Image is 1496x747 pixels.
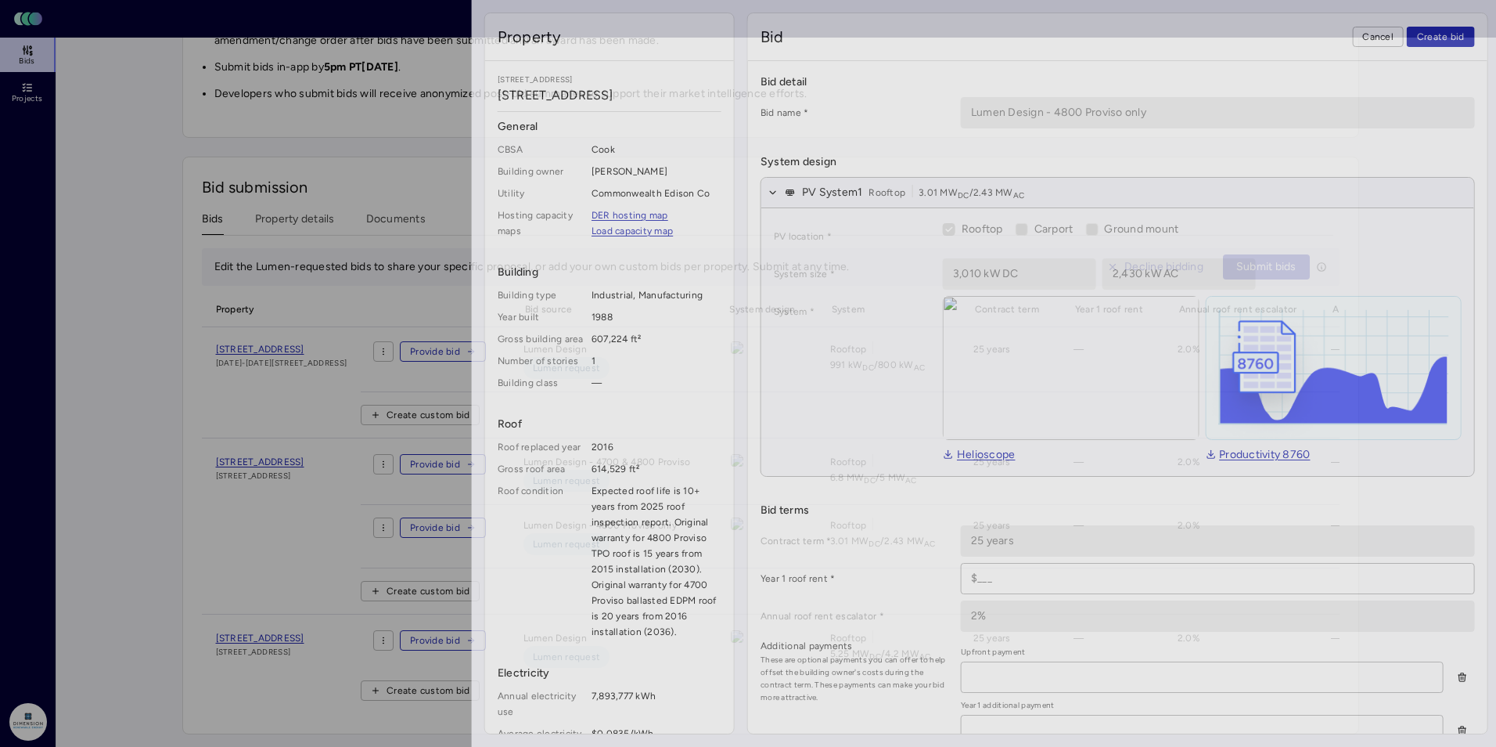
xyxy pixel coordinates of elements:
button: Cancel [1352,27,1404,47]
span: Gross building area [498,331,585,347]
span: Roof [498,416,721,433]
span: [PERSON_NAME] [592,164,721,179]
span: Rooftop [962,222,1003,236]
span: Cancel [1362,29,1394,45]
button: PV System1Rooftop3.01 MWDC/2.43 MWAC [761,178,1473,208]
span: Commonwealth Edison Co [592,186,721,201]
span: General [498,118,721,135]
span: 1 [592,353,721,369]
a: Productivity 8760 [1205,446,1310,464]
label: System * [774,304,930,319]
input: $___ [962,564,1473,594]
span: 2016 [592,439,721,455]
span: 3.01 MW / 2.43 MW [919,185,1024,200]
span: Electricity [498,665,721,682]
span: [STREET_ADDRESS] [498,74,721,86]
span: Annual electricity use [498,688,585,720]
a: Helioscope [943,446,1016,464]
span: Utility [498,186,585,201]
span: These are optional payments you can offer to help offset the building owner's costs during the co... [761,654,948,704]
button: Create bid [1407,27,1475,47]
span: Building [498,264,721,281]
span: Building type [498,287,585,303]
span: Gross roof area [498,461,585,477]
span: Number of stories [498,353,585,369]
a: Load capacity map [592,223,673,239]
span: System design [761,153,1474,171]
label: PV location * [774,229,930,244]
label: Bid name * [761,105,948,121]
span: 607,224 ft² [592,331,721,347]
sub: DC [958,190,969,200]
span: — [592,375,721,391]
input: __ years [962,526,1473,556]
span: Year 1 additional payment [961,699,1443,712]
span: Bid terms [761,502,1474,519]
span: 614,529 ft² [592,461,721,477]
label: Year 1 roof rent * [761,571,948,586]
img: helioscope-8760-1D3KBreE.png [1206,297,1460,439]
span: Cook [592,142,721,157]
span: Bid [761,26,783,48]
input: 1,000 kW AC [1103,259,1255,289]
span: Roof replaced year [498,439,585,455]
span: Property [498,26,561,48]
span: 7,893,777 kWh [592,688,721,720]
span: Ground mount [1104,222,1178,236]
span: Create bid [1417,29,1465,45]
span: Hosting capacity maps [498,207,585,239]
span: Year built [498,309,585,325]
label: Contract term * [761,533,948,549]
span: Industrial, Manufacturing [592,287,721,303]
sub: AC [1013,190,1025,200]
span: Carport [1034,222,1073,236]
label: Additional payments [761,638,948,654]
span: [STREET_ADDRESS] [498,86,721,105]
span: Bid detail [761,74,1474,91]
span: Roof condition [498,483,585,640]
span: Building owner [498,164,585,179]
a: DER hosting map [592,207,668,223]
img: view [943,296,1199,440]
span: PV System 1 [802,184,863,201]
label: System size * [774,266,930,282]
span: Rooftop [868,185,905,200]
span: Upfront payment [961,646,1443,659]
input: 1,000 kW DC [944,259,1095,289]
span: Expected roof life is 10+ years from 2025 roof inspection report. Original warranty for 4800 Prov... [592,483,721,640]
span: Building class [498,375,585,391]
label: Annual roof rent escalator * [761,608,948,624]
span: CBSA [498,142,585,157]
input: _% [962,601,1473,631]
span: 1988 [592,309,721,325]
